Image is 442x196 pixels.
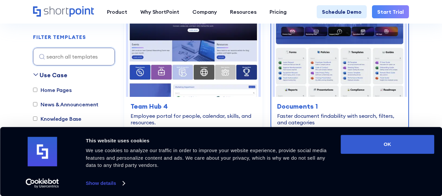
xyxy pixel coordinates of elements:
a: Resources [223,5,263,18]
div: This website uses cookies [86,137,333,145]
h3: Documents 1 [277,101,402,111]
img: Team Hub 4 – SharePoint Employee Portal Template: Employee portal for people, calendar, skills, a... [128,1,258,97]
div: Faster document findability with search, filters, and categories [277,113,402,126]
a: Show details [86,178,124,188]
a: Start Trial [372,5,409,18]
img: logo [27,137,57,167]
span: We use cookies to analyze our traffic in order to improve your website experience, provide social... [86,148,327,168]
h3: Team Hub 4 [131,101,256,111]
div: FILTER TEMPLATES [33,35,86,40]
label: Knowledge Base [33,115,81,123]
label: News & Announcement [33,100,98,108]
a: Usercentrics Cookiebot - opens in a new window [14,178,71,188]
div: Why ShortPoint [140,8,179,16]
input: Home Pages [33,88,37,92]
label: Home Pages [33,86,71,94]
div: Pricing [270,8,287,16]
a: Why ShortPoint [134,5,186,18]
a: Schedule Demo [317,5,367,18]
div: Employee portal for people, calendar, skills, and resources. [131,113,256,126]
a: Product [100,5,134,18]
input: search all templates [33,48,115,65]
button: OK [341,135,434,154]
img: Documents 1 – SharePoint Document Library Template: Faster document findability with search, filt... [275,1,405,97]
a: Pricing [263,5,293,18]
input: Knowledge Base [33,117,37,121]
div: Product [107,8,127,16]
input: News & Announcement [33,102,37,107]
a: Home [33,6,94,17]
div: Resources [230,8,256,16]
a: Company [186,5,223,18]
div: Company [192,8,217,16]
div: Use Case [40,71,67,80]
